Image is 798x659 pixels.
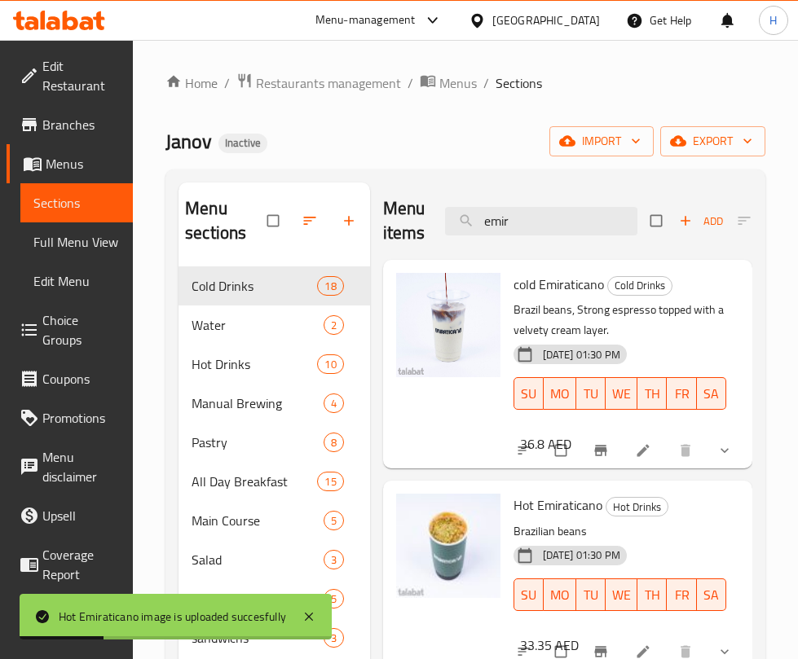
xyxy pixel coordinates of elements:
div: items [324,433,344,452]
span: Cold Drinks [192,276,317,296]
button: export [660,126,765,156]
button: Add [675,209,727,234]
span: Select to update [545,435,580,466]
a: Grocery Checklist [7,594,133,652]
span: SA [703,583,720,607]
button: sort-choices [506,433,545,468]
div: items [324,393,344,413]
button: SU [514,578,544,611]
span: Hot Emiraticano [514,493,602,517]
span: Choice Groups [42,310,120,349]
span: Promotions [42,408,120,428]
p: Brazil beans, Strong espresso topped with a velvety cream layer. [514,300,726,340]
span: 15 [318,474,342,490]
span: Coverage Report [42,545,120,584]
span: Healthy Sandwich [192,589,323,608]
span: Select all sections [258,205,292,236]
span: Sections [33,193,120,213]
span: Upsell [42,506,120,525]
p: Brazilian beans [514,521,726,542]
span: Branches [42,115,120,134]
button: import [549,126,654,156]
span: Add [679,212,723,231]
button: MO [544,578,576,611]
span: Sort sections [292,203,331,239]
a: Restaurants management [236,72,401,94]
div: Manual Brewing4 [179,384,370,423]
div: Water2 [179,305,370,345]
div: Water [192,315,323,335]
span: Restaurants management [256,73,401,93]
div: All Day Breakfast15 [179,462,370,501]
a: Branches [7,105,133,144]
div: Hot Drinks [606,497,668,516]
span: Menu disclaimer [42,447,120,486]
a: Choice Groups [7,301,133,359]
img: cold Emiraticano [396,273,500,377]
button: TH [637,377,667,410]
nav: breadcrumb [165,72,765,94]
span: Janov [165,123,212,160]
span: Inactive [218,136,267,150]
button: SA [697,578,726,611]
span: import [562,131,641,152]
span: 2 [324,318,343,333]
div: Cold Drinks [607,276,672,296]
div: Salad [192,550,323,569]
div: Salad3 [179,540,370,579]
button: TH [637,578,667,611]
h2: Menu sections [185,196,267,245]
div: items [317,472,343,491]
span: 5 [324,591,343,607]
span: Manual Brewing [192,393,323,413]
a: Edit menu item [635,442,655,459]
span: SU [521,382,537,406]
span: cold Emiraticano [514,272,604,297]
li: / [483,73,489,93]
span: WE [612,382,631,406]
span: 5 [324,513,343,529]
span: H [769,11,777,29]
div: Hot Drinks10 [179,345,370,384]
button: FR [667,377,696,410]
h2: Menu items [383,196,425,245]
div: Pastry8 [179,423,370,462]
a: Coverage Report [7,535,133,594]
div: items [324,628,344,648]
span: Edit Menu [33,271,120,291]
span: Hot Drinks [192,354,317,374]
div: items [324,315,344,335]
div: items [324,589,344,608]
a: Promotions [7,398,133,437]
span: TH [644,583,660,607]
a: Upsell [7,496,133,535]
button: WE [606,578,637,611]
span: Grocery Checklist [42,604,120,643]
button: show more [707,433,746,468]
input: search [445,207,637,235]
a: Menus [7,144,133,183]
div: All Day Breakfast [192,472,317,491]
div: items [324,550,344,569]
span: Pastry [192,433,323,452]
span: export [673,131,752,152]
span: MO [550,382,570,406]
span: 10 [318,357,342,372]
div: Main Course5 [179,501,370,540]
span: 8 [324,435,343,450]
div: Menu-management [315,11,416,30]
div: items [324,511,344,530]
div: Healthy Sandwich5 [179,579,370,618]
span: Main Course [192,511,323,530]
div: items [317,354,343,374]
a: Coupons [7,359,133,398]
button: Branch-specific-item [583,433,622,468]
span: TH [644,382,660,406]
button: delete [668,433,707,468]
li: / [408,73,413,93]
span: 3 [324,552,343,568]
